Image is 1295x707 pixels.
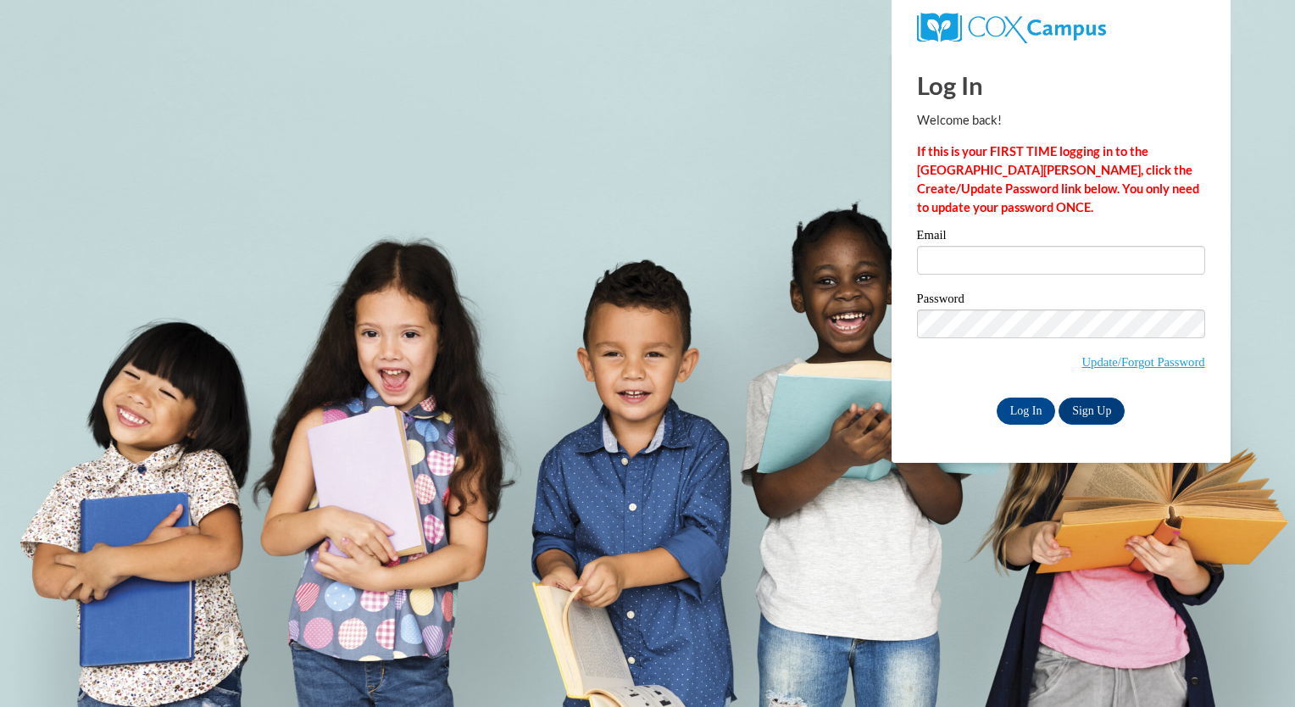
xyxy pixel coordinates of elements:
label: Email [917,229,1205,246]
h1: Log In [917,68,1205,103]
a: Sign Up [1059,398,1125,425]
p: Welcome back! [917,111,1205,130]
img: COX Campus [917,13,1106,43]
strong: If this is your FIRST TIME logging in to the [GEOGRAPHIC_DATA][PERSON_NAME], click the Create/Upd... [917,144,1199,214]
label: Password [917,292,1205,309]
a: COX Campus [917,19,1106,34]
a: Update/Forgot Password [1082,355,1205,369]
input: Log In [997,398,1056,425]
